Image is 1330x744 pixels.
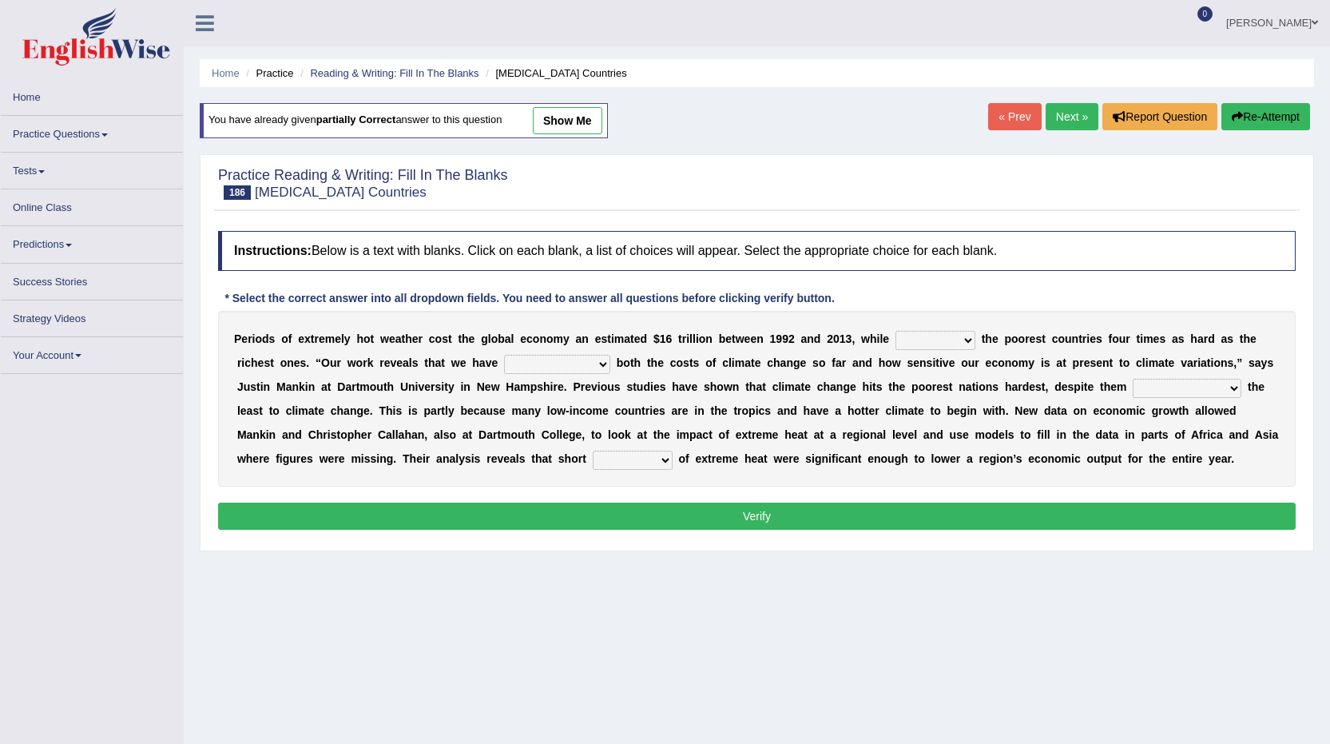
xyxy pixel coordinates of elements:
[1110,356,1114,369] b: t
[533,332,540,345] b: o
[244,380,251,393] b: u
[380,332,389,345] b: w
[1197,332,1204,345] b: a
[1159,332,1165,345] b: s
[1056,356,1062,369] b: a
[666,332,673,345] b: 6
[311,332,315,345] b: t
[1011,332,1018,345] b: o
[1,264,183,295] a: Success Stories
[852,332,855,345] b: ,
[396,356,403,369] b: e
[344,332,351,345] b: y
[1052,332,1058,345] b: c
[641,332,648,345] b: d
[992,332,998,345] b: e
[482,66,626,81] li: [MEDICAL_DATA] Countries
[1025,332,1029,345] b: r
[1237,356,1242,369] b: ”
[786,356,793,369] b: n
[1005,356,1012,369] b: n
[919,356,927,369] b: n
[755,356,761,369] b: e
[1123,356,1130,369] b: o
[491,332,498,345] b: o
[1090,356,1096,369] b: s
[458,332,462,345] b: t
[985,332,992,345] b: h
[693,332,696,345] b: l
[865,356,872,369] b: d
[1028,356,1034,369] b: y
[1207,356,1211,369] b: t
[1112,332,1119,345] b: o
[294,356,300,369] b: e
[244,356,251,369] b: c
[689,332,693,345] b: l
[879,332,883,345] b: l
[617,356,624,369] b: b
[1096,356,1102,369] b: e
[491,356,498,369] b: e
[1181,356,1187,369] b: v
[842,356,846,369] b: r
[1250,332,1257,345] b: e
[336,356,340,369] b: r
[1046,103,1098,130] a: Next »
[488,332,491,345] b: l
[879,356,886,369] b: h
[998,356,1005,369] b: o
[725,332,732,345] b: e
[807,332,814,345] b: n
[943,356,949,369] b: v
[1018,356,1028,369] b: m
[819,356,826,369] b: o
[788,332,795,345] b: 2
[412,356,419,369] b: s
[1,116,183,147] a: Practice Questions
[218,503,1296,530] button: Verify
[1240,332,1244,345] b: t
[1178,332,1185,345] b: s
[330,356,337,369] b: u
[234,332,241,345] b: P
[1228,356,1234,369] b: s
[699,332,706,345] b: o
[686,332,689,345] b: i
[405,332,412,345] b: h
[1233,356,1237,369] b: ,
[269,332,276,345] b: s
[1126,332,1130,345] b: r
[647,356,651,369] b: t
[505,332,511,345] b: a
[304,332,311,345] b: x
[390,356,396,369] b: v
[756,332,764,345] b: n
[657,356,664,369] b: e
[1109,332,1113,345] b: f
[448,332,452,345] b: t
[428,356,435,369] b: h
[877,332,880,345] b: i
[1145,356,1149,369] b: i
[270,356,274,369] b: t
[1004,332,1011,345] b: p
[1261,356,1268,369] b: y
[341,332,344,345] b: l
[607,332,611,345] b: t
[1044,356,1050,369] b: s
[250,380,256,393] b: s
[292,380,299,393] b: n
[218,231,1296,271] h4: Below is a text with blanks. Click on each blank, a list of choices will appear. Select the appro...
[286,380,292,393] b: a
[601,332,607,345] b: s
[264,380,271,393] b: n
[403,356,409,369] b: a
[1172,332,1178,345] b: a
[347,356,356,369] b: w
[693,356,700,369] b: s
[1211,356,1214,369] b: i
[1213,356,1221,369] b: o
[435,332,443,345] b: o
[218,291,841,308] div: * Select the correct answer into all dropdown fields. You need to answer all questions before cli...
